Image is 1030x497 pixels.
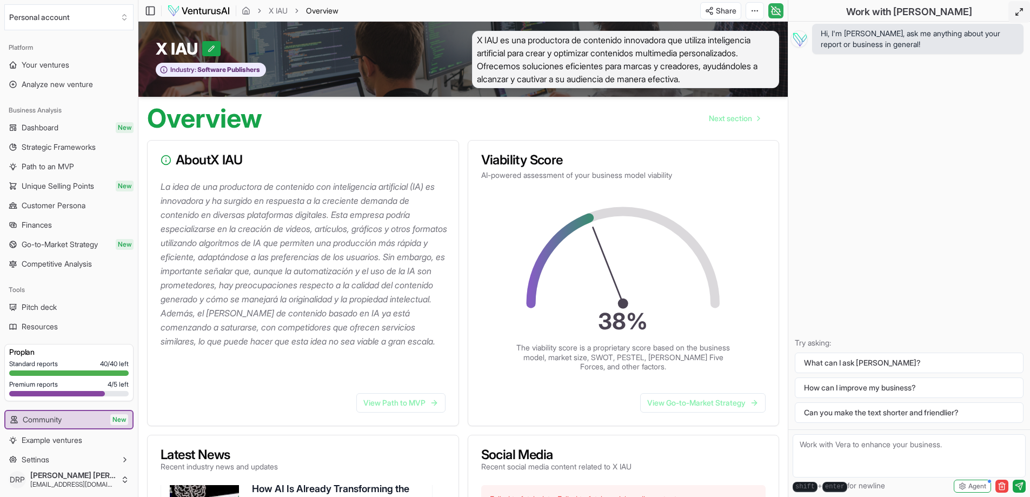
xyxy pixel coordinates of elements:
[161,461,278,472] p: Recent industry news and updates
[22,181,94,191] span: Unique Selling Points
[599,308,648,335] text: 38 %
[242,5,338,16] nav: breadcrumb
[156,63,266,77] button: Industry:Software Publishers
[170,65,196,74] span: Industry:
[4,281,134,299] div: Tools
[4,56,134,74] a: Your ventures
[4,255,134,273] a: Competitive Analysis
[481,154,766,167] h3: Viability Score
[4,197,134,214] a: Customer Persona
[22,122,58,133] span: Dashboard
[306,5,338,16] span: Overview
[196,65,260,74] span: Software Publishers
[795,353,1024,373] button: What can I ask [PERSON_NAME]?
[22,259,92,269] span: Competitive Analysis
[116,239,134,250] span: New
[22,321,58,332] span: Resources
[9,471,26,488] span: DRP
[9,380,58,389] span: Premium reports
[22,59,69,70] span: Your ventures
[793,482,818,492] kbd: shift
[156,39,202,58] span: X IAU
[30,480,116,489] span: [EMAIL_ADDRESS][DOMAIN_NAME]
[356,393,446,413] a: View Path to MVP
[4,39,134,56] div: Platform
[9,347,129,357] h3: Pro plan
[269,5,288,16] a: X IAU
[110,414,128,425] span: New
[5,411,132,428] a: CommunityNew
[161,154,446,167] h3: About X IAU
[795,337,1024,348] p: Try asking:
[147,105,262,131] h1: Overview
[821,28,1015,50] span: Hi, I'm [PERSON_NAME], ask me anything about your report or business in general!
[4,138,134,156] a: Strategic Frameworks
[30,471,116,480] span: [PERSON_NAME] [PERSON_NAME]
[4,432,134,449] a: Example ventures
[481,448,632,461] h3: Social Media
[4,119,134,136] a: DashboardNew
[4,236,134,253] a: Go-to-Market StrategyNew
[700,108,768,129] nav: pagination
[954,480,991,493] button: Agent
[4,451,134,468] button: Settings
[4,318,134,335] a: Resources
[716,5,736,16] span: Share
[700,2,741,19] button: Share
[700,108,768,129] a: Go to next page
[22,454,49,465] span: Settings
[795,402,1024,423] button: Can you make the text shorter and friendlier?
[472,31,780,88] span: X IAU es una productora de contenido innovadora que utiliza inteligencia artificial para crear y ...
[23,414,62,425] span: Community
[161,448,278,461] h3: Latest News
[4,299,134,316] a: Pitch deck
[481,170,766,181] p: AI-powered assessment of your business model viability
[4,177,134,195] a: Unique Selling PointsNew
[22,220,52,230] span: Finances
[4,158,134,175] a: Path to an MVP
[22,302,57,313] span: Pitch deck
[968,482,986,491] span: Agent
[161,180,450,348] p: La idea de una productora de contenido con inteligencia artificial (IA) es innovadora y ha surgid...
[22,142,96,153] span: Strategic Frameworks
[795,377,1024,398] button: How can I improve my business?
[793,480,885,492] span: + for newline
[22,79,93,90] span: Analyze new venture
[22,161,74,172] span: Path to an MVP
[116,122,134,133] span: New
[846,4,972,19] h2: Work with [PERSON_NAME]
[4,102,134,119] div: Business Analysis
[790,30,808,48] img: Vera
[22,239,98,250] span: Go-to-Market Strategy
[4,467,134,493] button: DRP[PERSON_NAME] [PERSON_NAME][EMAIL_ADDRESS][DOMAIN_NAME]
[4,76,134,93] a: Analyze new venture
[9,360,58,368] span: Standard reports
[4,4,134,30] button: Select an organization
[709,113,752,124] span: Next section
[100,360,129,368] span: 40 / 40 left
[22,200,85,211] span: Customer Persona
[4,216,134,234] a: Finances
[822,482,847,492] kbd: enter
[481,461,632,472] p: Recent social media content related to X IAU
[640,393,766,413] a: View Go-to-Market Strategy
[167,4,230,17] img: logo
[116,181,134,191] span: New
[515,343,732,372] p: The viability score is a proprietary score based on the business model, market size, SWOT, PESTEL...
[108,380,129,389] span: 4 / 5 left
[22,435,82,446] span: Example ventures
